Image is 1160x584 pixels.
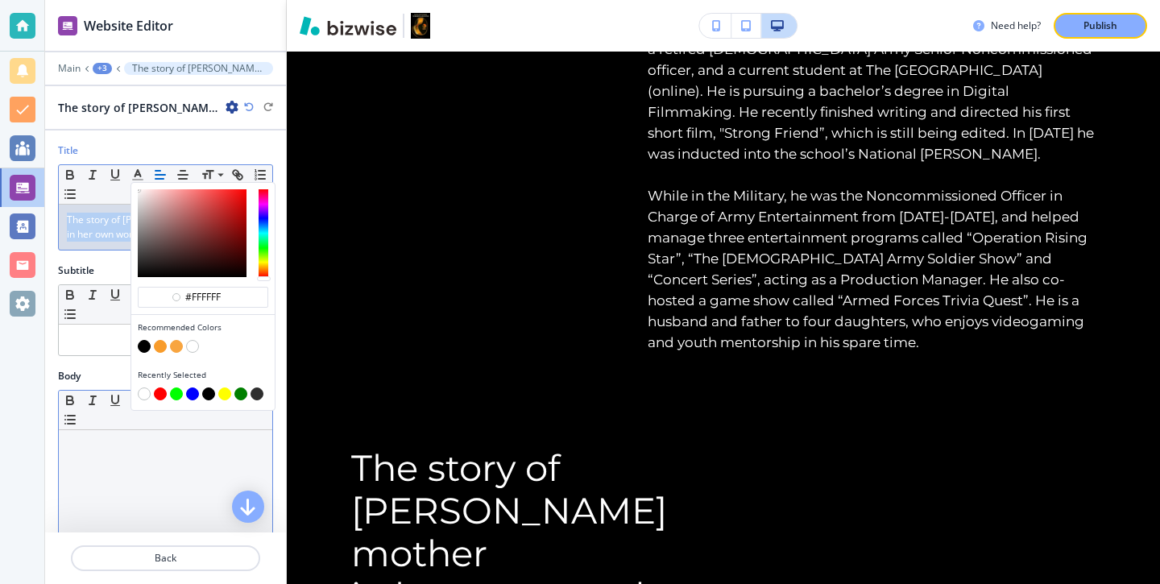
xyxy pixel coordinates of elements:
[84,16,173,35] h2: Website Editor
[138,321,268,333] h4: Recommended Colors
[58,263,94,278] h2: Subtitle
[72,551,259,565] p: Back
[67,213,234,226] span: The story of [PERSON_NAME] mother
[124,62,273,75] button: The story of [PERSON_NAME] motherin her own words.
[58,99,219,116] h2: The story of [PERSON_NAME] motherin her own words.
[1054,13,1147,39] button: Publish
[991,19,1041,33] h3: Need help?
[648,185,1096,353] p: While in the Military, he was the Noncommissioned Officer in Charge of Army Entertainment from [D...
[648,18,1096,164] p: [PERSON_NAME] is a native of [GEOGRAPHIC_DATA] [US_STATE], a retired [DEMOGRAPHIC_DATA] Army Seni...
[67,227,146,241] span: in her own words.
[58,369,81,383] h2: Body
[126,165,149,184] button: Recommended ColorsRecently Selected
[93,63,112,74] button: +3
[58,143,78,158] h2: Title
[71,545,260,571] button: Back
[58,16,77,35] img: editor icon
[351,445,677,575] span: The story of [PERSON_NAME] mother
[1083,19,1117,33] p: Publish
[411,13,430,39] img: Your Logo
[132,63,265,74] p: The story of [PERSON_NAME] motherin her own words.
[138,369,268,381] h4: Recently Selected
[58,63,81,74] button: Main
[300,16,396,35] img: Bizwise Logo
